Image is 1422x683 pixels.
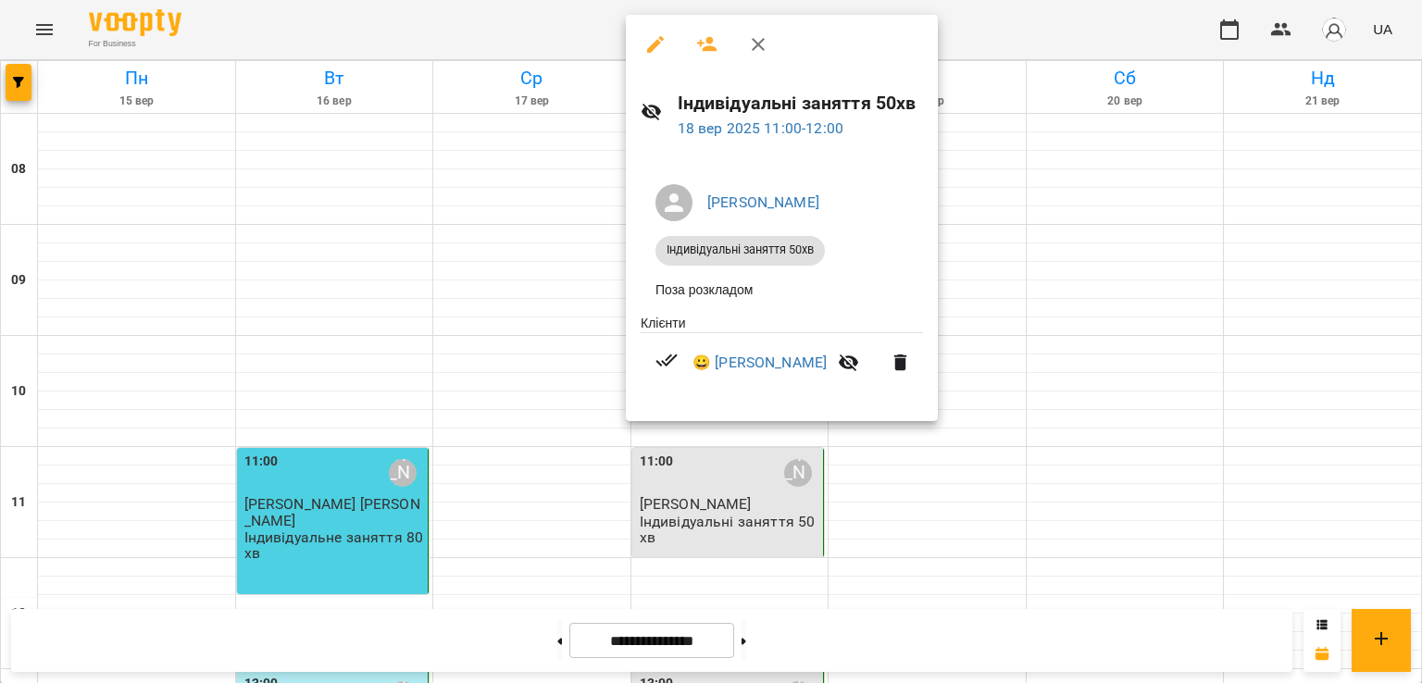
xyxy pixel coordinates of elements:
a: 18 вер 2025 11:00-12:00 [678,119,843,137]
span: Індивідуальні заняття 50хв [655,242,825,258]
li: Поза розкладом [641,273,923,306]
a: [PERSON_NAME] [707,193,819,211]
h6: Індивідуальні заняття 50хв [678,89,923,118]
ul: Клієнти [641,314,923,400]
a: 😀 [PERSON_NAME] [692,352,827,374]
